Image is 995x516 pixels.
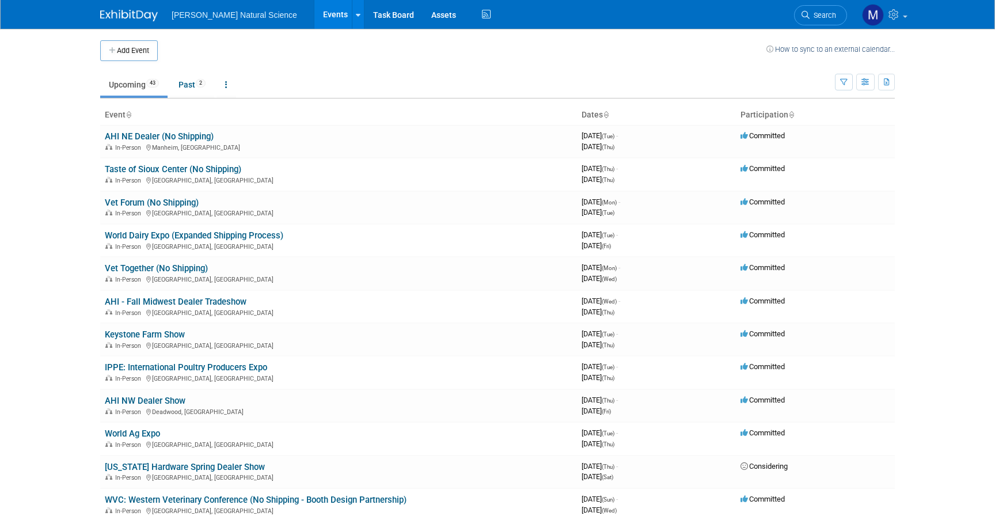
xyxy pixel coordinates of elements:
[105,274,572,283] div: [GEOGRAPHIC_DATA], [GEOGRAPHIC_DATA]
[616,428,618,437] span: -
[582,495,618,503] span: [DATE]
[602,232,614,238] span: (Tue)
[616,396,618,404] span: -
[740,362,785,371] span: Committed
[105,177,112,183] img: In-Person Event
[602,265,617,271] span: (Mon)
[115,243,145,251] span: In-Person
[100,105,577,125] th: Event
[105,375,112,381] img: In-Person Event
[105,396,185,406] a: AHI NW Dealer Show
[582,263,620,272] span: [DATE]
[105,297,246,307] a: AHI - Fall Midwest Dealer Tradeshow
[740,495,785,503] span: Committed
[582,142,614,151] span: [DATE]
[602,177,614,183] span: (Thu)
[582,131,618,140] span: [DATE]
[105,428,160,439] a: World Ag Expo
[105,472,572,481] div: [GEOGRAPHIC_DATA], [GEOGRAPHIC_DATA]
[105,241,572,251] div: [GEOGRAPHIC_DATA], [GEOGRAPHIC_DATA]
[582,506,617,514] span: [DATE]
[602,507,617,514] span: (Wed)
[105,474,112,480] img: In-Person Event
[100,10,158,21] img: ExhibitDay
[616,329,618,338] span: -
[105,309,112,315] img: In-Person Event
[618,198,620,206] span: -
[105,342,112,348] img: In-Person Event
[740,329,785,338] span: Committed
[105,407,572,416] div: Deadwood, [GEOGRAPHIC_DATA]
[105,362,267,373] a: IPPE: International Poultry Producers Expo
[602,276,617,282] span: (Wed)
[115,144,145,151] span: In-Person
[740,396,785,404] span: Committed
[602,210,614,216] span: (Tue)
[100,40,158,61] button: Add Event
[740,164,785,173] span: Committed
[616,462,618,471] span: -
[126,110,131,119] a: Sort by Event Name
[766,45,895,54] a: How to sync to an external calendar...
[602,243,611,249] span: (Fri)
[115,309,145,317] span: In-Person
[582,396,618,404] span: [DATE]
[740,263,785,272] span: Committed
[582,472,613,481] span: [DATE]
[105,144,112,150] img: In-Person Event
[115,474,145,481] span: In-Person
[105,230,283,241] a: World Dairy Expo (Expanded Shipping Process)
[582,230,618,239] span: [DATE]
[862,4,884,26] img: Meggie Asche
[582,274,617,283] span: [DATE]
[105,243,112,249] img: In-Person Event
[582,407,611,415] span: [DATE]
[794,5,847,25] a: Search
[616,131,618,140] span: -
[736,105,895,125] th: Participation
[582,362,618,371] span: [DATE]
[115,507,145,515] span: In-Person
[105,462,265,472] a: [US_STATE] Hardware Spring Dealer Show
[602,408,611,415] span: (Fri)
[602,133,614,139] span: (Tue)
[105,408,112,414] img: In-Person Event
[105,210,112,215] img: In-Person Event
[602,331,614,337] span: (Tue)
[603,110,609,119] a: Sort by Start Date
[582,439,614,448] span: [DATE]
[602,298,617,305] span: (Wed)
[602,144,614,150] span: (Thu)
[115,408,145,416] span: In-Person
[740,131,785,140] span: Committed
[740,297,785,305] span: Committed
[740,230,785,239] span: Committed
[582,329,618,338] span: [DATE]
[115,342,145,350] span: In-Person
[616,495,618,503] span: -
[105,506,572,515] div: [GEOGRAPHIC_DATA], [GEOGRAPHIC_DATA]
[602,199,617,206] span: (Mon)
[105,439,572,449] div: [GEOGRAPHIC_DATA], [GEOGRAPHIC_DATA]
[582,462,618,471] span: [DATE]
[602,474,613,480] span: (Sat)
[105,507,112,513] img: In-Person Event
[602,166,614,172] span: (Thu)
[105,373,572,382] div: [GEOGRAPHIC_DATA], [GEOGRAPHIC_DATA]
[105,198,199,208] a: Vet Forum (No Shipping)
[602,430,614,437] span: (Tue)
[105,495,407,505] a: WVC: Western Veterinary Conference (No Shipping - Booth Design Partnership)
[740,462,788,471] span: Considering
[115,375,145,382] span: In-Person
[582,373,614,382] span: [DATE]
[788,110,794,119] a: Sort by Participation Type
[105,329,185,340] a: Keystone Farm Show
[740,428,785,437] span: Committed
[616,230,618,239] span: -
[582,208,614,217] span: [DATE]
[618,263,620,272] span: -
[105,142,572,151] div: Manheim, [GEOGRAPHIC_DATA]
[582,340,614,349] span: [DATE]
[618,297,620,305] span: -
[105,276,112,282] img: In-Person Event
